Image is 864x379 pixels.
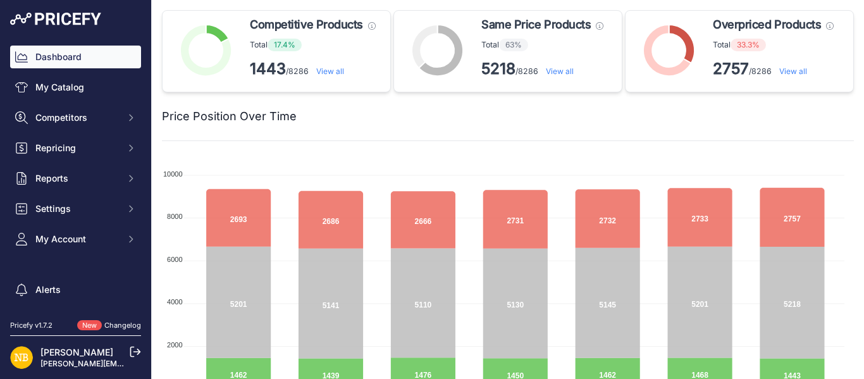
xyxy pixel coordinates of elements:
button: Settings [10,197,141,220]
span: Competitive Products [250,16,363,34]
span: 63% [499,39,528,51]
a: View all [779,66,807,76]
tspan: 2000 [167,341,182,349]
span: Competitors [35,111,118,124]
span: 17.4% [268,39,302,51]
tspan: 8000 [167,213,182,220]
span: Overpriced Products [713,16,821,34]
strong: 2757 [713,59,749,78]
button: Competitors [10,106,141,129]
button: My Account [10,228,141,251]
strong: 1443 [250,59,286,78]
span: 33.3% [731,39,766,51]
a: [PERSON_NAME] [40,347,113,357]
p: Total [713,39,834,51]
h2: Price Position Over Time [162,108,297,125]
p: Total [250,39,376,51]
p: Total [481,39,603,51]
nav: Sidebar [10,46,141,349]
tspan: 10000 [163,170,183,178]
span: Reports [35,172,118,185]
button: Reports [10,167,141,190]
span: My Account [35,233,118,245]
strong: 5218 [481,59,515,78]
p: /8286 [250,59,376,79]
button: Repricing [10,137,141,159]
a: [PERSON_NAME][EMAIL_ADDRESS][DOMAIN_NAME] [40,359,235,368]
span: New [77,320,102,331]
div: Pricefy v1.7.2 [10,320,52,331]
a: Dashboard [10,46,141,68]
a: Alerts [10,278,141,301]
a: My Catalog [10,76,141,99]
a: View all [546,66,574,76]
a: Changelog [104,321,141,330]
p: /8286 [481,59,603,79]
span: Same Price Products [481,16,591,34]
tspan: 4000 [167,298,182,306]
span: Repricing [35,142,118,154]
p: /8286 [713,59,834,79]
a: View all [316,66,344,76]
span: Settings [35,202,118,215]
tspan: 6000 [167,256,182,263]
img: Pricefy Logo [10,13,101,25]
